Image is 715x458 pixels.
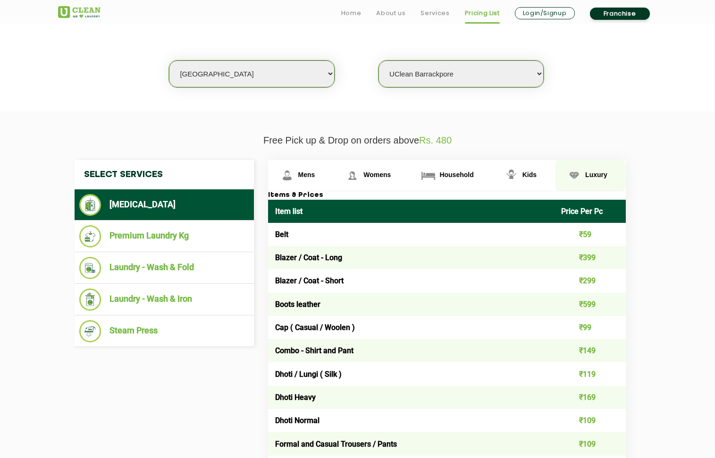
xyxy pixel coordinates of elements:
[421,8,449,19] a: Services
[268,269,555,292] td: Blazer / Coat - Short
[439,171,473,178] span: Household
[465,8,500,19] a: Pricing List
[268,316,555,339] td: Cap ( Casual / Woolen )
[376,8,405,19] a: About us
[58,135,657,146] p: Free Pick up & Drop on orders above
[554,246,626,269] td: ₹399
[79,225,249,247] li: Premium Laundry Kg
[279,167,295,184] img: Mens
[554,432,626,455] td: ₹109
[268,191,626,200] h3: Items & Prices
[344,167,361,184] img: Womens
[554,223,626,246] td: ₹59
[298,171,315,178] span: Mens
[79,320,101,342] img: Steam Press
[79,194,101,216] img: Dry Cleaning
[554,269,626,292] td: ₹299
[515,7,575,19] a: Login/Signup
[268,432,555,455] td: Formal and Casual Trousers / Pants
[79,288,101,311] img: Laundry - Wash & Iron
[503,167,520,184] img: Kids
[566,167,582,184] img: Luxury
[554,339,626,362] td: ₹149
[268,362,555,385] td: Dhoti / Lungi ( Silk )
[363,171,391,178] span: Womens
[585,171,607,178] span: Luxury
[268,293,555,316] td: Boots leather
[75,160,254,189] h4: Select Services
[79,194,249,216] li: [MEDICAL_DATA]
[79,225,101,247] img: Premium Laundry Kg
[79,288,249,311] li: Laundry - Wash & Iron
[419,135,452,145] span: Rs. 480
[268,246,555,269] td: Blazer / Coat - Long
[268,223,555,246] td: Belt
[590,8,650,20] a: Franchise
[268,409,555,432] td: Dhoti Normal
[79,257,249,279] li: Laundry - Wash & Fold
[268,339,555,362] td: Combo - Shirt and Pant
[554,386,626,409] td: ₹169
[554,362,626,385] td: ₹119
[268,386,555,409] td: Dhoti Heavy
[554,409,626,432] td: ₹109
[268,200,555,223] th: Item list
[554,293,626,316] td: ₹599
[58,6,101,18] img: UClean Laundry and Dry Cleaning
[79,320,249,342] li: Steam Press
[79,257,101,279] img: Laundry - Wash & Fold
[554,316,626,339] td: ₹99
[554,200,626,223] th: Price Per Pc
[341,8,362,19] a: Home
[522,171,537,178] span: Kids
[420,167,437,184] img: Household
